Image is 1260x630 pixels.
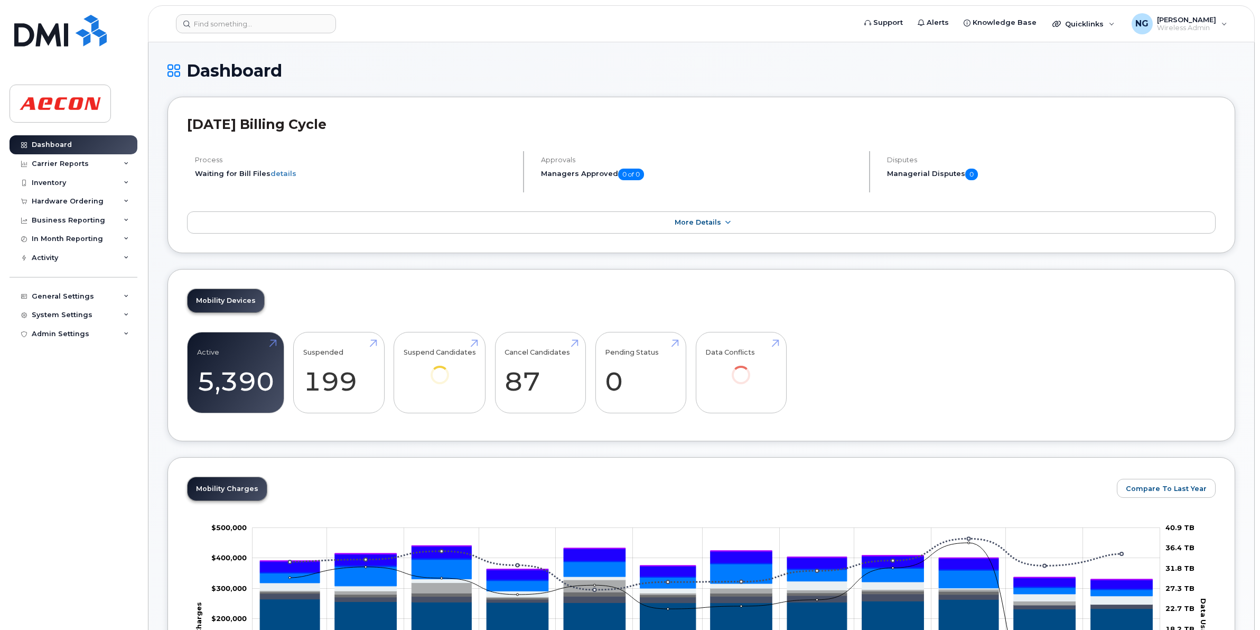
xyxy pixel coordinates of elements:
h1: Dashboard [167,61,1235,80]
a: Suspend Candidates [404,338,476,399]
h2: [DATE] Billing Cycle [187,116,1216,132]
tspan: 27.3 TB [1165,584,1194,592]
span: 0 of 0 [618,169,644,180]
tspan: $300,000 [211,584,247,592]
g: $0 [211,614,247,623]
a: Mobility Devices [188,289,264,312]
a: Cancel Candidates 87 [505,338,576,407]
h4: Approvals [541,156,860,164]
h5: Managers Approved [541,169,860,180]
tspan: $500,000 [211,523,247,532]
a: Mobility Charges [188,477,267,501]
g: $0 [211,584,247,592]
g: GST [260,558,1153,590]
a: Suspended 199 [303,338,375,407]
g: Hardware [260,577,1153,604]
a: Data Conflicts [705,338,777,399]
h4: Disputes [887,156,1216,164]
button: Compare To Last Year [1117,479,1216,498]
span: 0 [965,169,978,180]
tspan: 36.4 TB [1165,543,1194,552]
g: QST [260,545,1153,579]
tspan: 40.9 TB [1165,523,1194,532]
a: Active 5,390 [197,338,274,407]
g: $0 [211,553,247,562]
span: More Details [675,218,721,226]
span: Compare To Last Year [1126,484,1207,494]
tspan: $400,000 [211,553,247,562]
a: details [270,169,296,178]
a: Pending Status 0 [605,338,676,407]
li: Waiting for Bill Files [195,169,514,179]
h5: Managerial Disputes [887,169,1216,180]
g: HST [260,546,1153,588]
g: $0 [211,523,247,532]
tspan: 22.7 TB [1165,604,1194,613]
g: PST [260,545,1153,580]
h4: Process [195,156,514,164]
g: Features [260,560,1153,596]
tspan: $200,000 [211,614,247,623]
tspan: 31.8 TB [1165,563,1194,572]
